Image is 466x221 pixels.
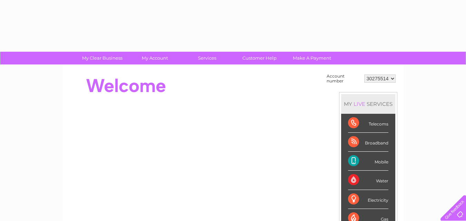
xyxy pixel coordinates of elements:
[231,52,288,64] a: Customer Help
[348,133,388,152] div: Broadband
[341,94,395,114] div: MY SERVICES
[348,152,388,171] div: Mobile
[352,101,367,107] div: LIVE
[284,52,340,64] a: Make A Payment
[126,52,183,64] a: My Account
[348,114,388,133] div: Telecoms
[74,52,131,64] a: My Clear Business
[348,171,388,190] div: Water
[179,52,236,64] a: Services
[325,72,363,85] td: Account number
[348,190,388,209] div: Electricity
